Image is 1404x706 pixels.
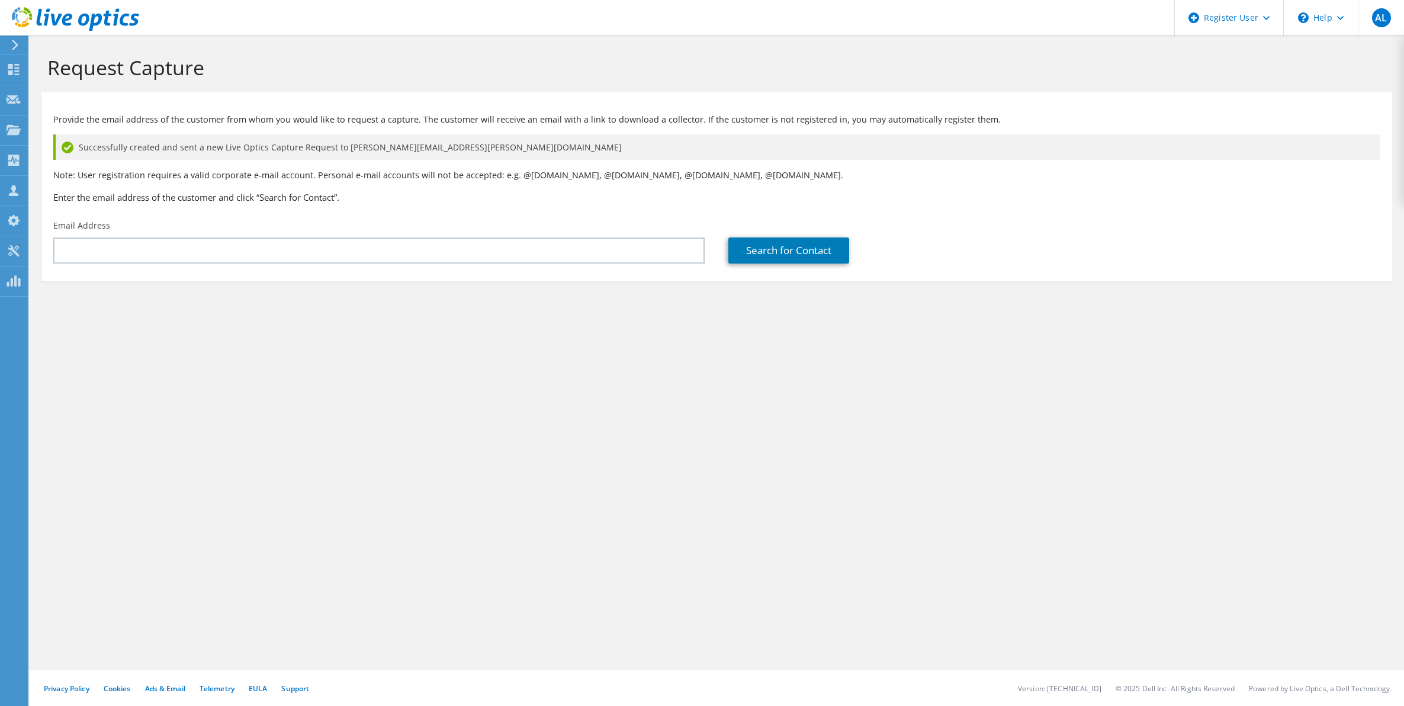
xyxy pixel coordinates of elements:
[53,191,1380,204] h3: Enter the email address of the customer and click “Search for Contact”.
[145,683,185,694] a: Ads & Email
[79,141,622,154] span: Successfully created and sent a new Live Optics Capture Request to [PERSON_NAME][EMAIL_ADDRESS][P...
[1116,683,1235,694] li: © 2025 Dell Inc. All Rights Reserved
[53,113,1380,126] p: Provide the email address of the customer from whom you would like to request a capture. The cust...
[728,238,849,264] a: Search for Contact
[1018,683,1101,694] li: Version: [TECHNICAL_ID]
[53,169,1380,182] p: Note: User registration requires a valid corporate e-mail account. Personal e-mail accounts will ...
[104,683,131,694] a: Cookies
[1298,12,1309,23] svg: \n
[53,220,110,232] label: Email Address
[44,683,89,694] a: Privacy Policy
[1249,683,1390,694] li: Powered by Live Optics, a Dell Technology
[1372,8,1391,27] span: AL
[281,683,309,694] a: Support
[200,683,234,694] a: Telemetry
[249,683,267,694] a: EULA
[47,55,1380,80] h1: Request Capture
